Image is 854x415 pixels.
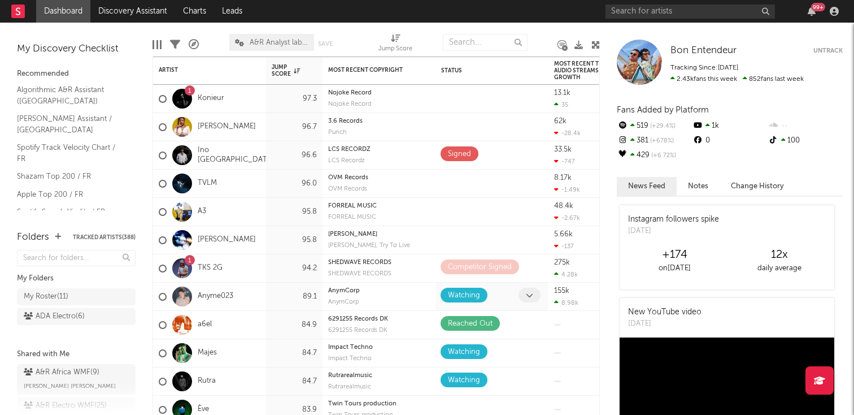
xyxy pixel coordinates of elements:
span: +678 % [648,138,674,144]
a: Algorithmic A&R Assistant ([GEOGRAPHIC_DATA]) [17,84,124,107]
div: FORREAL MUSIC [328,214,430,221]
div: 381 [617,133,692,148]
div: Competitor Signed [448,261,512,274]
div: label: OVM Records [328,186,430,192]
div: Folders [17,231,49,244]
div: 8.17k [554,174,572,181]
div: 48.4k [554,202,573,210]
div: Watching [448,374,480,387]
div: ADA Electro ( 6 ) [24,310,85,323]
div: [DATE] [628,226,719,237]
div: Jump Score [378,42,412,56]
span: Fans Added by Platform [617,106,709,114]
div: Recommended [17,67,136,81]
div: Shared with Me [17,348,136,361]
div: Most Recent Copyright [328,67,413,74]
div: OVM Records [328,175,430,181]
div: 4.28k [554,271,578,278]
div: LCS Recordz [328,158,430,164]
a: Shazam Top 200 / FR [17,170,124,183]
div: -747 [554,158,575,165]
div: 1k [692,119,767,133]
span: [PERSON_NAME] [PERSON_NAME] [24,379,116,393]
div: copyright: Nojoke Record [328,90,430,96]
div: Watching [448,289,480,302]
div: copyright: Impact Techno [328,344,430,351]
a: Apple Top 200 / FR [17,188,124,201]
div: copyright: AnymCorp [328,288,430,294]
div: copyright: LCS RECORDZ [328,146,430,153]
a: Ino [GEOGRAPHIC_DATA] [198,146,274,165]
div: My Discovery Checklist [17,42,136,56]
div: 519 [617,119,692,133]
a: a6el [198,320,212,330]
div: copyright: Ariane Bonzini [328,231,430,237]
div: 99 + [811,3,825,11]
a: Ève [198,405,209,414]
div: My Folders [17,272,136,286]
div: 35 [554,101,568,109]
button: Tracked Artists(388) [73,235,136,240]
div: copyright: Twin Tours production [328,401,430,407]
div: label: FORREAL MUSIC [328,214,430,221]
a: [PERSON_NAME] [198,235,256,245]
div: My Roster ( 11 ) [24,290,68,304]
div: on [DATE] [622,262,727,275]
div: [DATE] [628,318,701,330]
span: 2.43k fans this week [670,76,737,83]
div: 429 [617,148,692,163]
div: daily average [727,262,831,275]
div: A&R Electro WMF ( 25 ) [24,399,107,413]
span: A&R Analyst labels [250,39,308,46]
a: A3 [198,207,206,217]
div: -1.49k [554,186,580,193]
div: Signed [448,148,471,161]
button: Change History [720,177,795,196]
a: Spotify Search Virality / FR [17,206,124,218]
div: 6291255 Records DK [328,327,430,334]
div: 96.6 [272,149,317,162]
div: copyright: FORREAL MUSIC [328,203,430,209]
div: Edit Columns [152,28,162,61]
div: -2.67k [554,214,580,222]
div: Jump Score [272,64,300,77]
a: [PERSON_NAME] Assistant / [GEOGRAPHIC_DATA] [17,113,124,136]
div: 89.1 [272,290,317,304]
div: copyright: 3.6 Records [328,118,430,124]
div: Most Recent Track Global Audio Streams Daily Growth [554,60,639,81]
div: Twin Tours production [328,401,430,407]
div: label: AnymCorp [328,299,430,305]
a: A&R Africa WMF(9)[PERSON_NAME] [PERSON_NAME] [17,364,136,395]
div: Nojoke Record [328,101,430,107]
div: 275k [554,259,570,266]
div: copyright: Rutrarealmusic [328,373,430,379]
div: [PERSON_NAME], Try To Live [328,243,430,249]
div: label: LCS Recordz [328,158,430,164]
div: 155k [554,287,569,295]
a: Rutra [198,377,216,386]
div: OVM Records [328,186,430,192]
button: 99+ [808,7,816,16]
a: Anyme023 [198,292,233,301]
div: label: Punch [328,129,430,136]
div: Punch [328,129,430,136]
span: 852 fans last week [670,76,804,83]
input: Search for folders... [17,250,136,266]
div: label: 6291255 Records DK [328,327,430,334]
div: Impact Techno [328,344,430,351]
div: 95.8 [272,234,317,247]
div: label: SHEDWAVE RECORDS [328,271,430,277]
div: A&R Pipeline [189,28,199,61]
div: 95.8 [272,205,317,219]
div: Instagram followers spike [628,214,719,226]
div: 62k [554,118,567,125]
div: 84.7 [272,375,317,388]
div: AnymCorp [328,288,430,294]
button: Notes [677,177,720,196]
div: copyright: OVM Records [328,175,430,181]
div: -137 [554,243,574,250]
div: 8.98k [554,299,578,306]
div: Rutrarealmusic [328,373,430,379]
div: 13.1k [554,89,570,97]
div: copyright: 6291255 Records DK [328,316,430,322]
